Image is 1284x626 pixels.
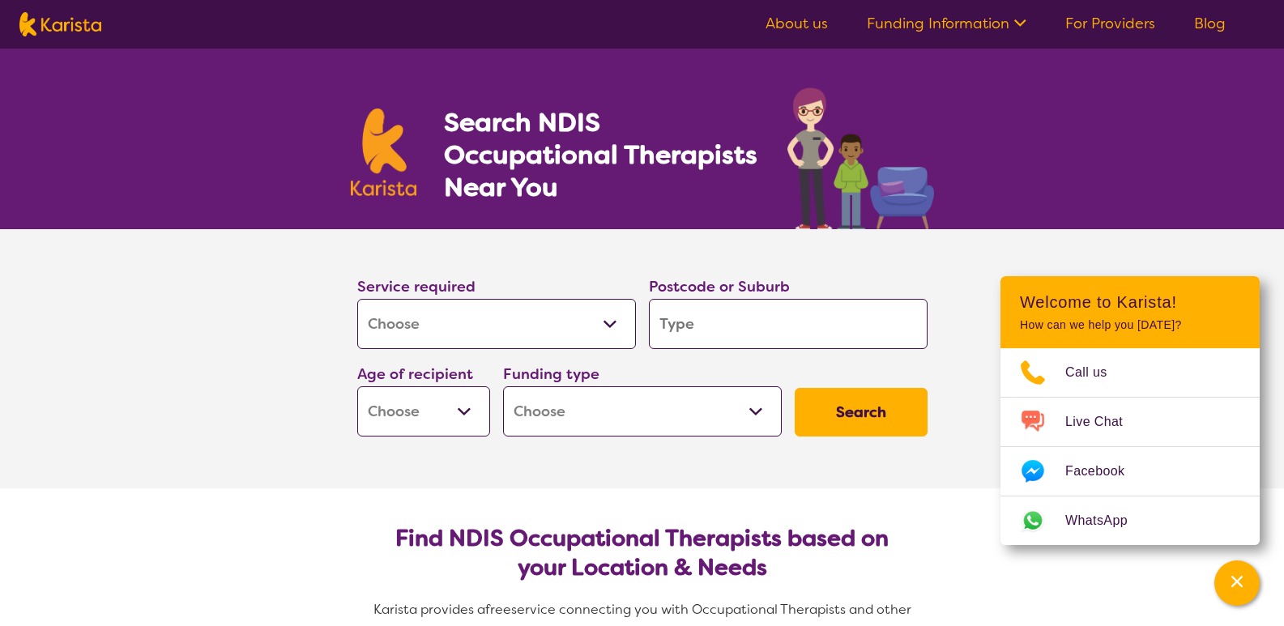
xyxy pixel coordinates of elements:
label: Service required [357,277,476,296]
button: Search [795,388,928,436]
span: Call us [1065,360,1127,385]
span: Live Chat [1065,410,1142,434]
label: Funding type [503,364,599,384]
a: About us [766,14,828,33]
img: Karista logo [351,109,417,196]
img: Karista logo [19,12,101,36]
a: Funding Information [867,14,1026,33]
div: Channel Menu [1000,276,1260,545]
a: For Providers [1065,14,1155,33]
label: Age of recipient [357,364,473,384]
p: How can we help you [DATE]? [1020,318,1240,332]
h2: Find NDIS Occupational Therapists based on your Location & Needs [370,524,915,582]
span: Facebook [1065,459,1144,483]
h2: Welcome to Karista! [1020,292,1240,312]
a: Web link opens in a new tab. [1000,496,1260,545]
a: Blog [1194,14,1226,33]
button: Channel Menu [1214,560,1260,606]
label: Postcode or Suburb [649,277,790,296]
img: occupational-therapy [787,87,934,229]
span: free [485,601,511,618]
span: Karista provides a [373,601,485,618]
ul: Choose channel [1000,348,1260,545]
h1: Search NDIS Occupational Therapists Near You [444,106,759,203]
span: WhatsApp [1065,509,1147,533]
input: Type [649,299,928,349]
